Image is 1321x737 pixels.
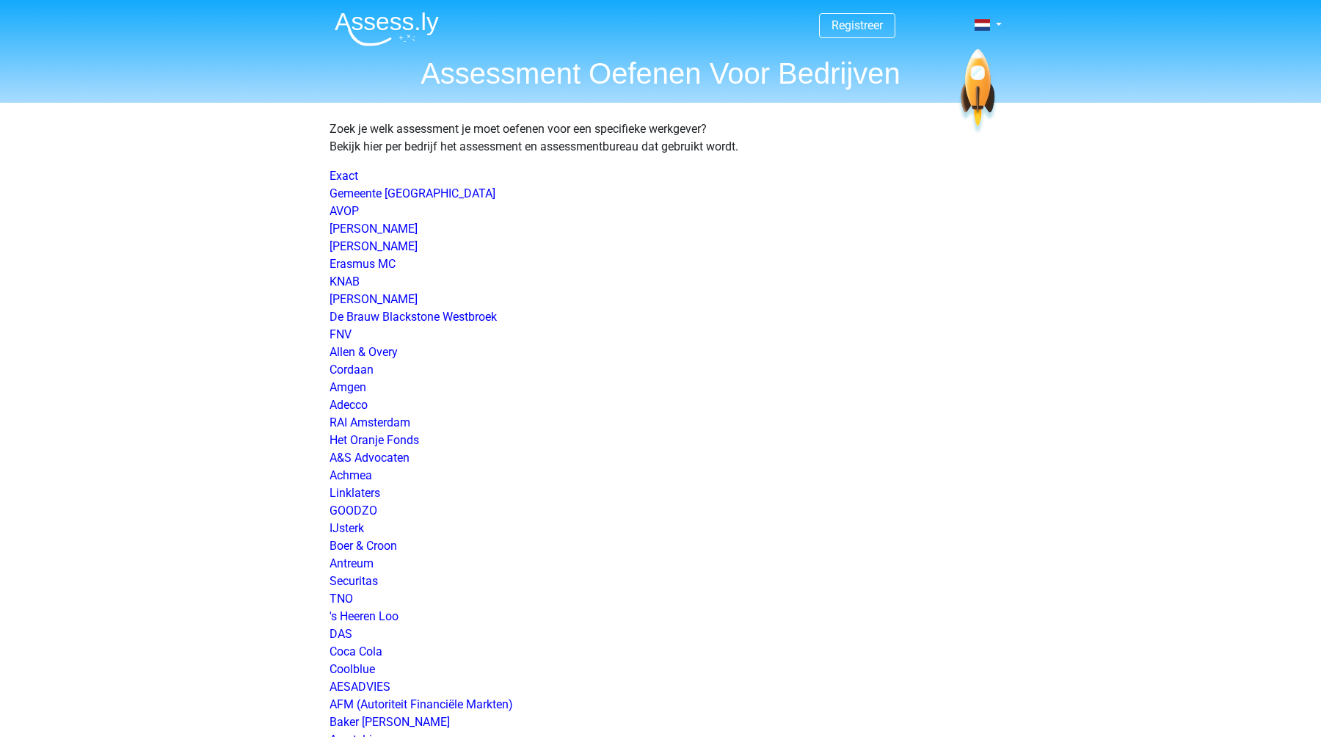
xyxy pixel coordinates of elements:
[831,18,883,32] a: Registreer
[330,627,352,641] a: DAS
[330,504,377,518] a: GOODZO
[330,697,513,711] a: AFM (Autoriteit Financiële Markten)
[330,186,495,200] a: Gemeente [GEOGRAPHIC_DATA]
[330,363,374,377] a: Cordaan
[330,345,398,359] a: Allen & Overy
[330,574,378,588] a: Securitas
[330,680,390,694] a: AESADVIES
[330,222,418,236] a: [PERSON_NAME]
[330,257,396,271] a: Erasmus MC
[330,592,353,606] a: TNO
[330,645,382,658] a: Coca Cola
[330,609,399,623] a: 's Heeren Loo
[330,120,991,156] p: Zoek je welk assessment je moet oefenen voor een specifieke werkgever? Bekijk hier per bedrijf he...
[330,486,380,500] a: Linklaters
[330,327,352,341] a: FNV
[330,398,368,412] a: Adecco
[330,521,364,535] a: IJsterk
[330,715,450,729] a: Baker [PERSON_NAME]
[330,468,372,482] a: Achmea
[330,292,418,306] a: [PERSON_NAME]
[958,49,998,135] img: spaceship.7d73109d6933.svg
[330,539,397,553] a: Boer & Croon
[330,169,358,183] a: Exact
[330,204,359,218] a: AVOP
[330,451,410,465] a: A&S Advocaten
[330,415,410,429] a: RAI Amsterdam
[330,556,374,570] a: Antreum
[335,12,439,46] img: Assessly
[330,310,497,324] a: De Brauw Blackstone Westbroek
[330,433,419,447] a: Het Oranje Fonds
[330,662,375,676] a: Coolblue
[330,275,360,288] a: KNAB
[323,56,998,91] h1: Assessment Oefenen Voor Bedrijven
[330,380,366,394] a: Amgen
[330,239,418,253] a: [PERSON_NAME]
